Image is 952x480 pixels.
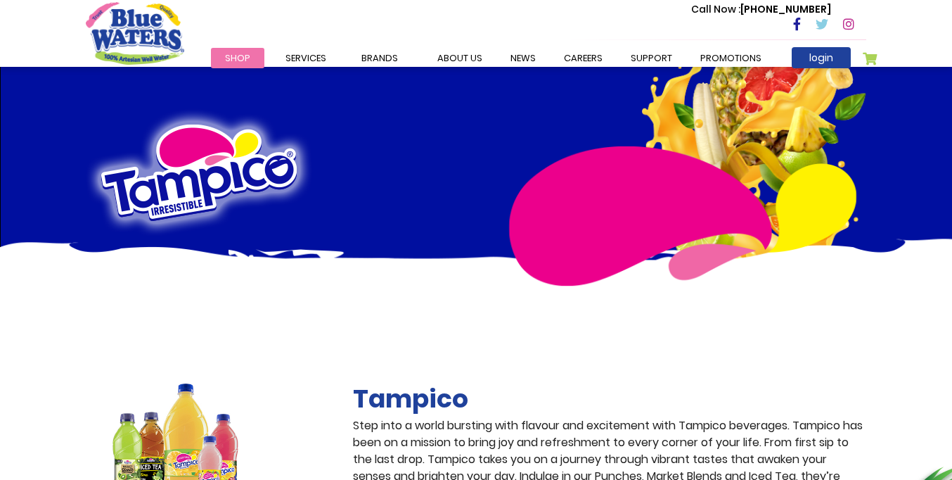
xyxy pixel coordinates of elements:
a: News [496,48,550,68]
a: about us [423,48,496,68]
a: Promotions [686,48,776,68]
span: Services [285,51,326,65]
span: Shop [225,51,250,65]
span: Brands [361,51,398,65]
span: Call Now : [691,2,740,16]
a: support [617,48,686,68]
p: [PHONE_NUMBER] [691,2,831,17]
h2: Tampico [353,384,866,414]
a: login [792,47,851,68]
a: careers [550,48,617,68]
a: store logo [86,2,184,64]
